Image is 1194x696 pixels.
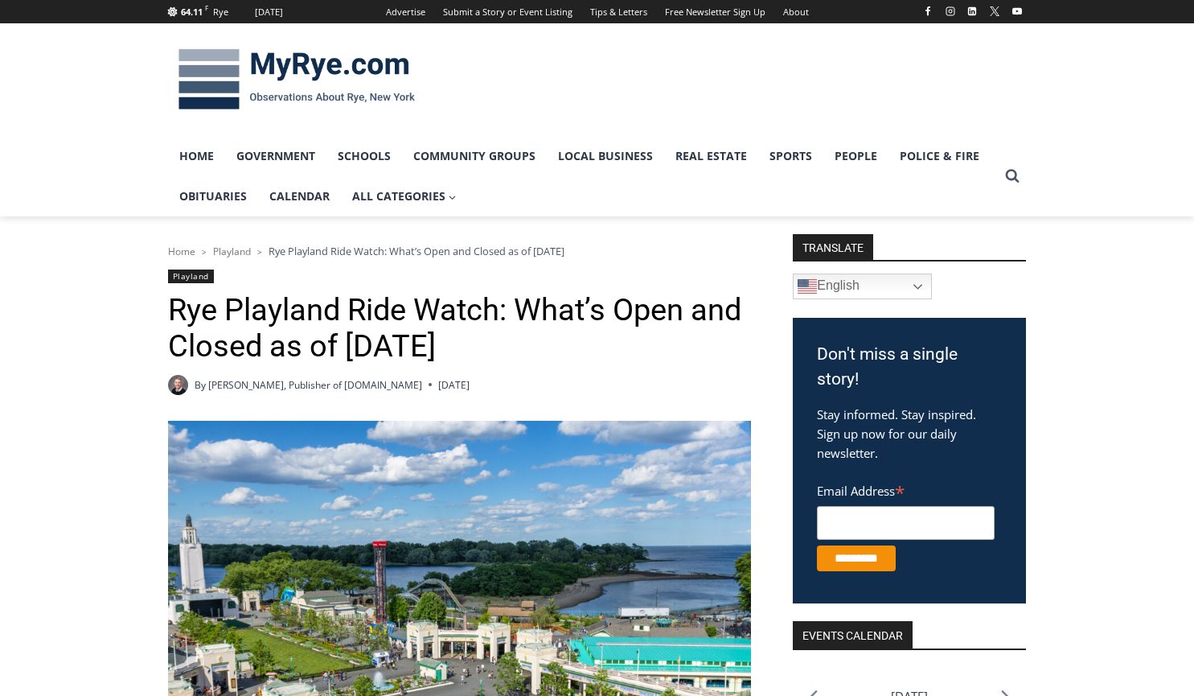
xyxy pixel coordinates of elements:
a: Calendar [258,176,341,216]
a: Obituaries [168,176,258,216]
span: F [205,3,208,12]
a: Community Groups [402,136,547,176]
label: Email Address [817,475,995,504]
h3: Don't miss a single story! [817,342,1002,393]
span: Rye Playland Ride Watch: What’s Open and Closed as of [DATE] [269,244,564,258]
a: Home [168,245,195,258]
button: View Search Form [998,162,1027,191]
a: Home [168,136,225,176]
a: English [793,274,932,299]
span: All Categories [352,187,457,205]
a: Facebook [918,2,938,21]
a: Real Estate [664,136,758,176]
time: [DATE] [438,377,470,393]
img: en [798,277,817,296]
span: 64.11 [181,6,203,18]
a: [PERSON_NAME], Publisher of [DOMAIN_NAME] [208,378,422,392]
span: > [257,246,262,257]
a: Local Business [547,136,664,176]
a: Schools [326,136,402,176]
a: All Categories [341,176,468,216]
span: By [195,377,206,393]
h1: Rye Playland Ride Watch: What’s Open and Closed as of [DATE] [168,292,751,365]
h2: Events Calendar [793,621,913,649]
a: Sports [758,136,823,176]
a: Police & Fire [888,136,991,176]
img: MyRye.com [168,38,425,121]
a: Linkedin [962,2,982,21]
a: X [985,2,1004,21]
div: Rye [213,5,228,19]
a: Instagram [941,2,960,21]
a: Playland [213,245,251,258]
nav: Primary Navigation [168,136,998,217]
nav: Breadcrumbs [168,243,751,259]
a: Playland [168,270,214,283]
p: Stay informed. Stay inspired. Sign up now for our daily newsletter. [817,405,1002,463]
a: People [823,136,888,176]
a: YouTube [1007,2,1027,21]
span: > [202,246,207,257]
strong: TRANSLATE [793,234,873,260]
a: Government [225,136,326,176]
div: [DATE] [255,5,283,19]
a: Author image [168,375,188,395]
